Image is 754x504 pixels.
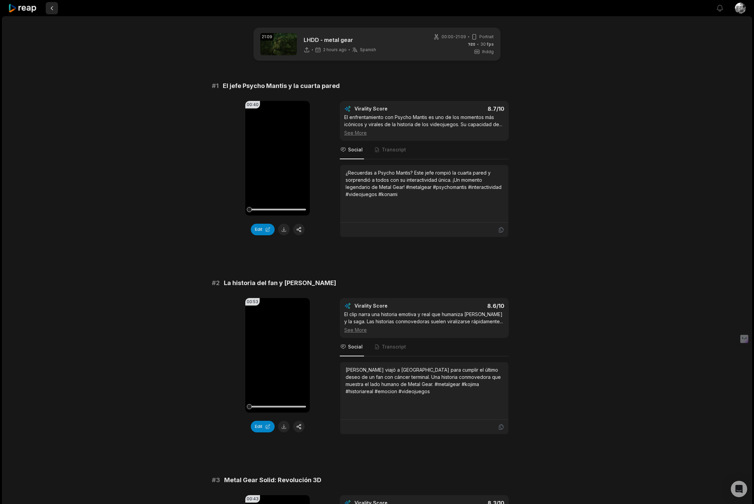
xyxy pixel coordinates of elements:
span: Transcript [382,146,406,153]
div: El enfrentamiento con Psycho Mantis es uno de los momentos más icónicos y virales de la historia ... [344,114,504,136]
div: Open Intercom Messenger [731,481,747,497]
nav: Tabs [340,338,509,356]
span: 00:00 - 21:09 [441,34,466,40]
span: Metal Gear Solid: Revolución 3D [224,475,321,485]
span: Social [348,343,363,350]
span: # 1 [212,81,219,91]
span: La historia del fan y [PERSON_NAME] [224,278,336,288]
span: El jefe Psycho Mantis y la cuarta pared [223,81,340,91]
video: Your browser does not support mp4 format. [245,298,310,413]
span: # 2 [212,278,220,288]
div: Virality Score [354,302,428,309]
div: [PERSON_NAME] viajó a [GEOGRAPHIC_DATA] para cumplir el último deseo de un fan con cáncer termina... [346,366,503,395]
div: 21:09 [260,33,274,41]
div: El clip narra una historia emotiva y real que humaniza [PERSON_NAME] y la saga. Las historias con... [344,311,504,333]
span: Portrait [479,34,494,40]
span: Social [348,146,363,153]
div: 8.6 /10 [431,302,505,309]
span: 30 [480,41,494,47]
div: Virality Score [354,105,428,112]
span: # 3 [212,475,220,485]
div: See More [344,129,504,136]
span: Spanish [360,47,376,53]
span: fps [487,42,494,47]
button: Edit [251,421,275,432]
div: ¿Recuerdas a Psycho Mantis? Este jefe rompió la cuarta pared y sorprendió a todos con su interact... [346,169,503,198]
span: Transcript [382,343,406,350]
div: See More [344,326,504,333]
video: Your browser does not support mp4 format. [245,101,310,216]
div: 8.7 /10 [431,105,505,112]
nav: Tabs [340,141,509,159]
span: lhddg [482,49,494,55]
p: LHDD - metal gear [304,36,376,44]
span: 2 hours ago [323,47,347,53]
button: Edit [251,224,275,235]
